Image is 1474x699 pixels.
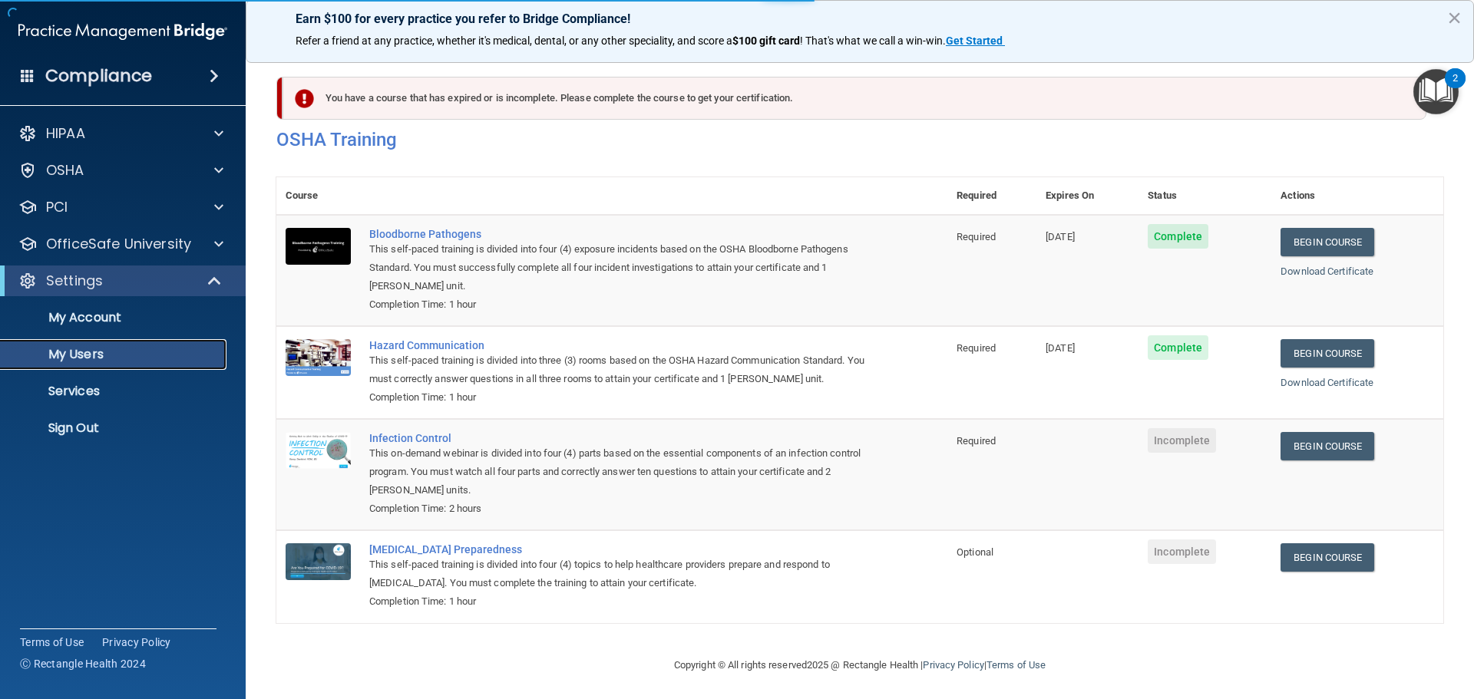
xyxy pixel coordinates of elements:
a: Bloodborne Pathogens [369,228,871,240]
a: Download Certificate [1281,265,1373,277]
div: Copyright © All rights reserved 2025 @ Rectangle Health | | [580,641,1140,690]
span: Refer a friend at any practice, whether it's medical, dental, or any other speciality, and score a [296,35,732,47]
p: PCI [46,198,68,216]
strong: Get Started [946,35,1003,47]
a: [MEDICAL_DATA] Preparedness [369,543,871,556]
th: Required [947,177,1036,215]
span: Incomplete [1148,428,1216,453]
a: Privacy Policy [923,659,983,671]
p: Settings [46,272,103,290]
div: This self-paced training is divided into three (3) rooms based on the OSHA Hazard Communication S... [369,351,871,388]
p: Services [10,384,220,399]
span: Complete [1148,335,1208,360]
span: Required [957,435,996,447]
img: PMB logo [18,16,227,47]
p: Sign Out [10,420,220,436]
a: PCI [18,198,223,216]
th: Actions [1271,177,1443,215]
a: Settings [18,272,223,290]
strong: $100 gift card [732,35,800,47]
a: Download Certificate [1281,377,1373,388]
a: OfficeSafe University [18,235,223,253]
a: Privacy Policy [102,635,171,650]
span: Required [957,231,996,242]
th: Status [1139,177,1271,215]
a: Begin Course [1281,228,1374,256]
div: This self-paced training is divided into four (4) topics to help healthcare providers prepare and... [369,556,871,592]
button: Close [1447,5,1462,30]
div: 2 [1453,78,1458,98]
span: Optional [957,546,993,558]
h4: OSHA Training [276,129,1443,150]
h4: Compliance [45,65,152,87]
a: Infection Control [369,432,871,444]
a: Hazard Communication [369,339,871,351]
span: [DATE] [1046,342,1075,354]
div: You have a course that has expired or is incomplete. Please complete the course to get your certi... [283,77,1426,120]
a: Begin Course [1281,543,1374,572]
th: Course [276,177,360,215]
span: Incomplete [1148,539,1216,564]
div: Completion Time: 1 hour [369,295,871,314]
span: [DATE] [1046,231,1075,242]
a: OSHA [18,161,223,180]
th: Expires On [1036,177,1139,215]
div: This self-paced training is divided into four (4) exposure incidents based on the OSHA Bloodborne... [369,240,871,295]
button: Open Resource Center, 2 new notifications [1413,69,1459,114]
div: This on-demand webinar is divided into four (4) parts based on the essential components of an inf... [369,444,871,500]
a: HIPAA [18,124,223,143]
img: exclamation-circle-solid-danger.72ef9ffc.png [295,89,314,108]
span: Required [957,342,996,354]
span: Ⓒ Rectangle Health 2024 [20,656,146,671]
span: Complete [1148,224,1208,249]
a: Begin Course [1281,339,1374,368]
div: Completion Time: 1 hour [369,388,871,407]
a: Terms of Use [987,659,1046,671]
p: Earn $100 for every practice you refer to Bridge Compliance! [296,12,1424,26]
a: Begin Course [1281,432,1374,460]
p: OfficeSafe University [46,235,191,253]
a: Get Started [946,35,1005,47]
p: My Account [10,310,220,325]
a: Terms of Use [20,635,84,650]
div: Completion Time: 2 hours [369,500,871,518]
p: My Users [10,347,220,362]
span: ! That's what we call a win-win. [800,35,946,47]
div: Completion Time: 1 hour [369,592,871,611]
p: HIPAA [46,124,85,143]
p: OSHA [46,161,84,180]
